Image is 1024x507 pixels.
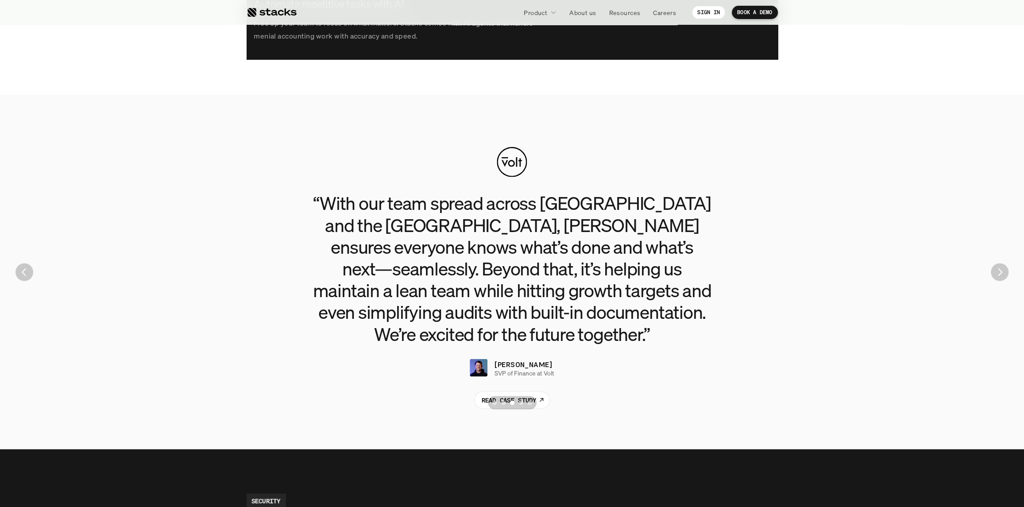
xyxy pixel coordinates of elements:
[15,263,33,281] img: Back Arrow
[15,263,33,281] button: Previous
[603,4,645,20] a: Resources
[524,8,547,17] p: Product
[991,263,1009,281] button: Next
[732,6,778,19] a: BOOK A DEMO
[254,16,541,42] p: Free up your team to focus on what matters. Stacks comes with AI agents that handle menial accoun...
[104,205,143,211] a: Privacy Policy
[313,192,711,344] h3: “With our team spread across [GEOGRAPHIC_DATA] and the [GEOGRAPHIC_DATA], [PERSON_NAME] ensures e...
[495,359,552,369] p: [PERSON_NAME]
[609,8,640,17] p: Resources
[697,9,720,15] p: SIGN IN
[488,396,499,409] button: Scroll to page 1
[737,9,773,15] p: BOOK A DEMO
[251,496,281,505] h2: SECURITY
[991,263,1009,281] img: Next Arrow
[648,4,681,20] a: Careers
[653,8,676,17] p: Careers
[564,4,601,20] a: About us
[526,396,537,409] button: Scroll to page 5
[692,6,725,19] a: SIGN IN
[495,369,554,377] p: SVP of Finance at Volt
[569,8,596,17] p: About us
[517,396,526,409] button: Scroll to page 4
[499,396,508,409] button: Scroll to page 2
[481,395,536,404] p: READ CASE STUDY
[508,396,517,409] button: Scroll to page 3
